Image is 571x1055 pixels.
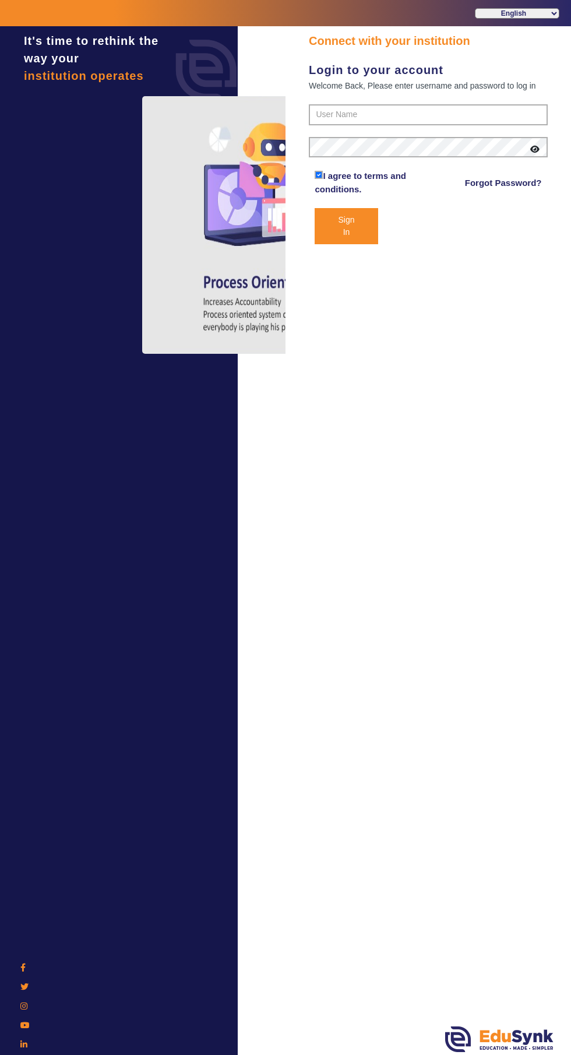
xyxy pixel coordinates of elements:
span: It's time to rethink the way your [24,34,158,65]
div: Connect with your institution [309,32,548,50]
span: institution operates [24,69,144,82]
img: login.png [163,26,250,114]
div: Welcome Back, Please enter username and password to log in [309,79,548,93]
button: Sign In [315,208,378,244]
img: edusynk.png [445,1026,554,1052]
input: User Name [309,104,548,125]
img: login4.png [142,96,387,354]
div: Login to your account [309,61,548,79]
a: I agree to terms and conditions. [315,171,406,194]
a: Forgot Password? [465,176,542,190]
